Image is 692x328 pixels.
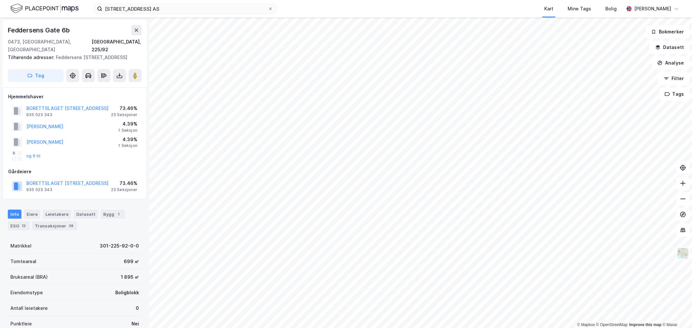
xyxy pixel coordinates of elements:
[43,210,71,219] div: Leietakere
[20,223,27,229] div: 13
[136,304,139,312] div: 0
[8,69,64,82] button: Tag
[568,5,591,13] div: Mine Tags
[10,3,79,14] img: logo.f888ab2527a4732fd821a326f86c7f29.svg
[118,136,137,143] div: 4.39%
[116,211,122,217] div: 1
[596,322,628,327] a: OpenStreetMap
[8,55,56,60] span: Tilhørende adresser:
[544,5,553,13] div: Kart
[92,38,142,54] div: [GEOGRAPHIC_DATA], 225/92
[8,210,21,219] div: Info
[650,41,689,54] button: Datasett
[111,112,137,117] div: 23 Seksjoner
[634,5,671,13] div: [PERSON_NAME]
[10,242,31,250] div: Matrikkel
[124,258,139,265] div: 699 ㎡
[101,210,125,219] div: Bygg
[100,242,139,250] div: 301-225-92-0-0
[68,223,75,229] div: 38
[118,143,137,148] div: 1 Seksjon
[660,297,692,328] iframe: Chat Widget
[118,128,137,133] div: 1 Seksjon
[646,25,689,38] button: Bokmerker
[115,289,139,297] div: Boligblokk
[10,320,32,328] div: Punktleie
[10,258,36,265] div: Tomteareal
[111,179,137,187] div: 73.46%
[121,273,139,281] div: 1 895 ㎡
[32,221,77,230] div: Transaksjoner
[660,297,692,328] div: Kontrollprogram for chat
[658,72,689,85] button: Filter
[605,5,617,13] div: Bolig
[111,104,137,112] div: 73.46%
[8,221,30,230] div: ESG
[74,210,98,219] div: Datasett
[111,187,137,192] div: 23 Seksjoner
[652,56,689,69] button: Analyse
[102,4,268,14] input: Søk på adresse, matrikkel, gårdeiere, leietakere eller personer
[8,93,141,101] div: Hjemmelshaver
[677,247,689,260] img: Z
[24,210,40,219] div: Eiere
[8,25,71,35] div: Feddersens Gate 6b
[10,304,48,312] div: Antall leietakere
[577,322,595,327] a: Mapbox
[132,320,139,328] div: Nei
[26,187,52,192] div: 935 023 343
[10,273,48,281] div: Bruksareal (BRA)
[8,168,141,176] div: Gårdeiere
[118,120,137,128] div: 4.39%
[629,322,661,327] a: Improve this map
[10,289,43,297] div: Eiendomstype
[8,38,92,54] div: 0473, [GEOGRAPHIC_DATA], [GEOGRAPHIC_DATA]
[26,112,52,117] div: 935 023 343
[8,54,136,61] div: Feddersens [STREET_ADDRESS]
[659,88,689,101] button: Tags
